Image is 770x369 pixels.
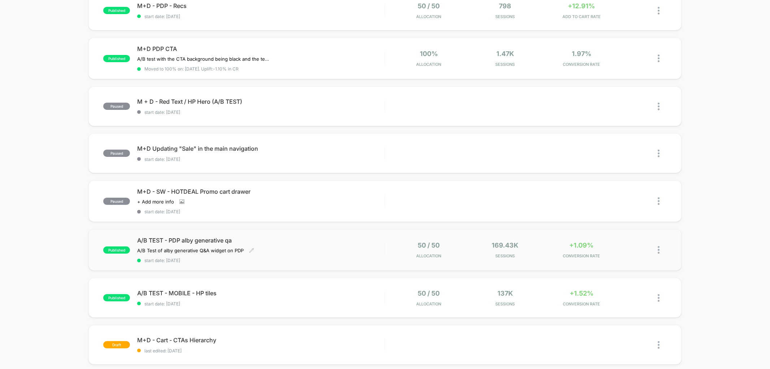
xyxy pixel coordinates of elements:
img: close [658,55,660,62]
span: published [103,294,130,301]
img: close [658,294,660,302]
span: Sessions [469,253,542,258]
span: 798 [499,2,512,10]
span: +12.91% [568,2,595,10]
span: CONVERSION RATE [545,253,618,258]
img: close [658,341,660,349]
span: M + D - Red Text / HP Hero (A/B TEST) [137,98,384,105]
span: last edited: [DATE] [137,348,384,353]
span: M+D - PDP - Recs [137,2,384,9]
span: + Add more info [137,199,174,205]
span: Allocation [417,301,441,306]
span: start date: [DATE] [137,301,384,306]
span: paused [103,103,130,110]
span: Allocation [417,253,441,258]
span: M+D - Cart - CTAs Hierarchy [137,336,384,344]
img: close [658,150,660,157]
span: ADD TO CART RATE [545,14,618,19]
span: paused [103,198,130,205]
span: Allocation [417,14,441,19]
span: paused [103,150,130,157]
span: Moved to 100% on: [DATE] . Uplift: -1.10% in CR [144,66,239,72]
span: M+D Updating "Sale" in the main navigation [137,145,384,152]
span: start date: [DATE] [137,209,384,214]
span: +1.09% [570,241,594,249]
span: M+D PDP CTA [137,45,384,52]
span: start date: [DATE] [137,156,384,162]
img: close [658,103,660,110]
span: published [103,55,130,62]
span: 1.47k [496,50,514,57]
span: Sessions [469,62,542,67]
span: CONVERSION RATE [545,62,618,67]
img: close [658,7,660,14]
span: Sessions [469,14,542,19]
span: 50 / 50 [418,241,440,249]
span: Allocation [417,62,441,67]
span: Sessions [469,301,542,306]
span: start date: [DATE] [137,14,384,19]
img: close [658,197,660,205]
span: +1.52% [570,289,593,297]
span: 50 / 50 [418,2,440,10]
span: A/B TEST - PDP alby generative qa [137,237,384,244]
span: 137k [497,289,513,297]
span: draft [103,341,130,348]
span: A/B TEST - MOBILE - HP tiles [137,289,384,297]
span: CONVERSION RATE [545,301,618,306]
span: 50 / 50 [418,289,440,297]
span: A/B test with the CTA background being black and the text + shopping back icon to being white. [137,56,271,62]
span: start date: [DATE] [137,110,384,115]
span: A/B Test of alby generative Q&A widget on PDP [137,248,244,253]
span: 169.43k [492,241,519,249]
img: close [658,246,660,254]
span: 100% [420,50,438,57]
span: published [103,7,130,14]
span: published [103,246,130,254]
span: M+D - SW - HOTDEAL Promo cart drawer [137,188,384,195]
span: 1.97% [572,50,591,57]
span: start date: [DATE] [137,258,384,263]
